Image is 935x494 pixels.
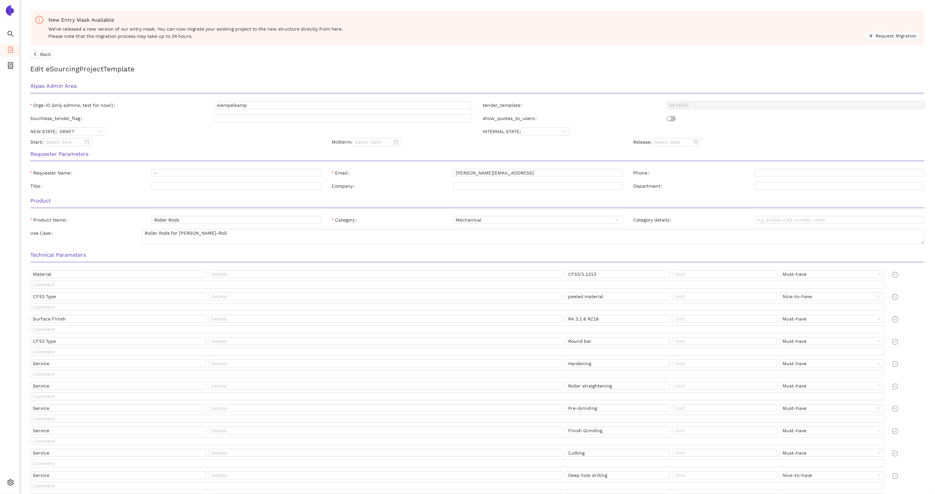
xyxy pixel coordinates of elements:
[40,51,51,58] span: Back
[30,315,206,323] input: Name
[782,293,882,300] span: Nice-to-have
[866,32,919,40] button: arrow-rightRequest Migration
[892,294,898,300] span: minus-circle
[30,114,85,122] label: touchless_tender_flag
[483,114,539,122] label: show_quotes_to_users
[453,182,623,190] input: Company
[209,270,563,278] input: Details
[477,128,930,135] div: INTERNAL STATE:
[782,405,882,412] span: Must-have
[5,5,15,16] img: Logo
[483,101,525,109] label: tender_template
[30,270,206,278] input: Name
[566,382,670,390] input: Value
[673,471,777,479] input: Unit
[60,128,104,135] span: DRAFT
[30,82,924,90] h3: Alpas Admin Area
[30,229,55,237] label: Use Case
[634,169,652,177] label: Phone
[152,182,321,190] input: Title
[673,293,777,300] input: Unit
[36,16,43,24] span: info-circle
[30,370,884,378] input: Comment
[634,182,665,190] label: Department
[892,317,898,322] span: minus-circle
[892,473,898,479] span: minus-circle
[25,138,326,146] div: Start:
[30,437,884,445] input: Comment
[209,404,563,412] input: Details
[48,16,919,24] div: New Entry Mask Available
[30,216,70,224] label: Product Name
[30,449,206,457] input: Name
[30,427,206,435] input: Name
[214,114,472,122] input: touchless_tender_flag
[30,471,206,479] input: Name
[755,216,924,224] input: Category details
[782,427,882,434] span: Must-have
[667,116,676,121] button: show_quotes_to_users
[673,449,777,457] input: Unit
[892,272,898,278] span: minus-circle
[782,472,882,479] span: Nice-to-have
[566,427,670,435] input: Value
[209,293,563,300] input: Details
[332,216,359,224] label: Category
[453,169,623,177] input: Email
[30,63,924,74] h2: Edit eSourcing Project Template
[673,382,777,390] input: Unit
[25,128,477,135] div: NEW STATE:
[782,338,882,345] span: Must-have
[566,471,670,479] input: Value
[673,360,777,367] input: Unit
[628,138,930,146] div: Release:
[214,101,472,109] input: Orga-ID (only admins, text for now!)
[30,404,206,412] input: Name
[566,270,670,278] input: Value
[30,415,884,423] input: Comment
[30,348,884,356] input: Comment
[782,315,882,322] span: Must-have
[673,427,777,435] input: Unit
[7,477,14,490] span: setting
[30,150,924,158] h3: Requester Parameters
[755,182,924,190] input: Department
[892,428,898,434] span: minus-circle
[673,404,777,412] input: Unit
[7,28,14,41] span: search
[209,337,563,345] input: Details
[655,138,692,146] input: Select date
[566,449,670,457] input: Value
[673,270,777,278] input: Unit
[30,303,884,311] input: Comment
[30,281,884,289] input: Comment
[30,360,206,367] input: Name
[355,138,393,146] input: Select date
[142,229,924,244] textarea: Use Case
[673,337,777,345] input: Unit
[566,404,670,412] input: Value
[667,101,924,109] input: tender_template
[209,315,563,323] input: Details
[30,325,884,333] input: Comment
[634,216,674,224] label: Category details
[30,50,54,58] button: leftBack
[209,360,563,367] input: Details
[566,315,670,323] input: Value
[892,406,898,412] span: minus-circle
[209,427,563,435] input: Details
[30,101,118,109] label: Orga-ID (only admins, text for now!)
[209,449,563,457] input: Details
[782,382,882,389] span: Must-have
[209,382,563,390] input: Details
[46,138,84,146] input: Select date
[152,216,321,224] input: Product Name
[782,449,882,457] span: Must-have
[566,360,670,367] input: Value
[673,315,777,323] input: Unit
[30,337,206,345] input: Name
[892,451,898,457] span: minus-circle
[152,169,321,177] input: Requester Name
[892,339,898,345] span: minus-circle
[892,361,898,367] span: minus-circle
